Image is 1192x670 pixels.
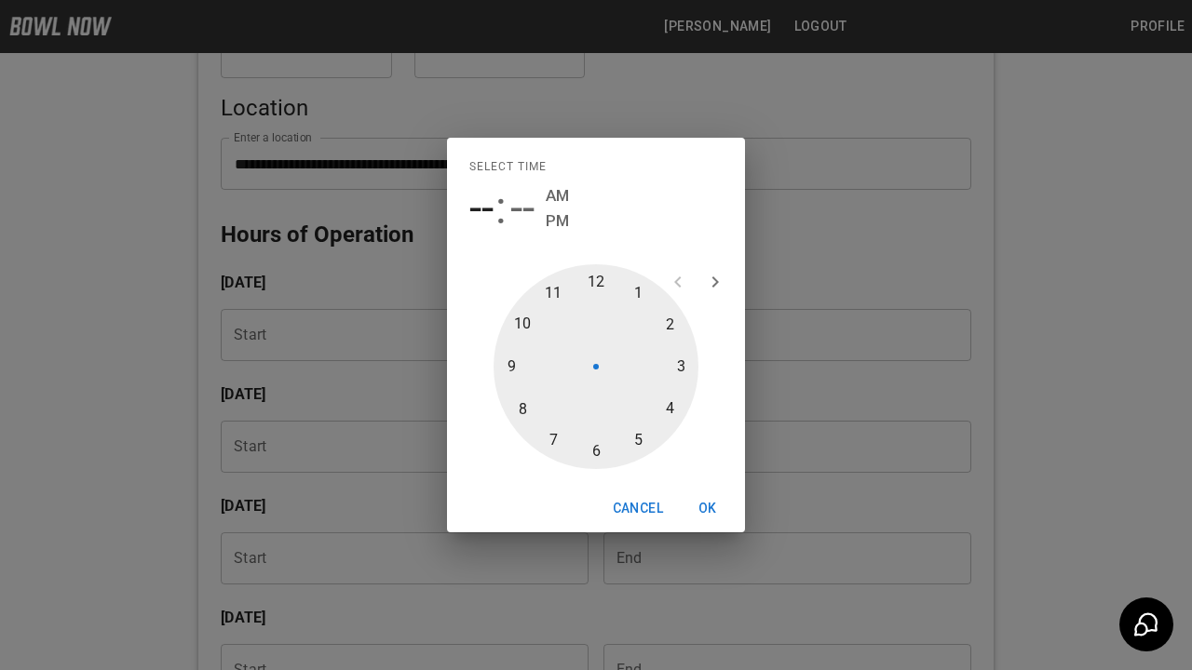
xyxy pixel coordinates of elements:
span: : [495,182,507,234]
button: -- [469,182,494,234]
button: OK [678,491,738,526]
span: Select time [469,153,547,182]
button: Cancel [605,491,670,526]
button: open next view [697,263,734,301]
button: PM [546,208,569,234]
button: -- [510,182,535,234]
button: AM [546,183,569,208]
